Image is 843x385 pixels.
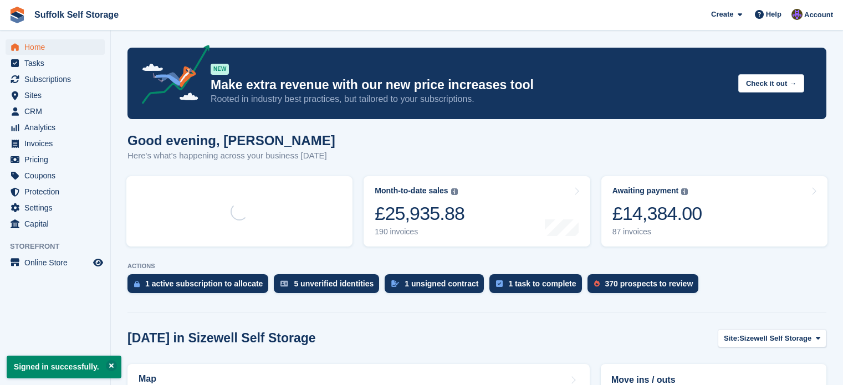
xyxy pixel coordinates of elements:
a: Awaiting payment £14,384.00 87 invoices [601,176,827,247]
img: prospect-51fa495bee0391a8d652442698ab0144808aea92771e9ea1ae160a38d050c398.svg [594,280,600,287]
span: Analytics [24,120,91,135]
p: Here's what's happening across your business [DATE] [127,150,335,162]
a: 1 active subscription to allocate [127,274,274,299]
img: price-adjustments-announcement-icon-8257ccfd72463d97f412b2fc003d46551f7dbcb40ab6d574587a9cd5c0d94... [132,45,210,108]
span: Subscriptions [24,71,91,87]
div: 5 unverified identities [294,279,374,288]
span: Help [766,9,781,20]
h2: [DATE] in Sizewell Self Storage [127,331,316,346]
img: icon-info-grey-7440780725fd019a000dd9b08b2336e03edf1995a4989e88bcd33f0948082b44.svg [451,188,458,195]
a: menu [6,168,105,183]
a: menu [6,200,105,215]
a: menu [6,152,105,167]
img: icon-info-grey-7440780725fd019a000dd9b08b2336e03edf1995a4989e88bcd33f0948082b44.svg [681,188,688,195]
a: menu [6,39,105,55]
span: Pricing [24,152,91,167]
img: contract_signature_icon-13c848040528278c33f63329250d36e43548de30e8caae1d1a13099fd9432cc5.svg [391,280,399,287]
a: 370 prospects to review [587,274,704,299]
span: Storefront [10,241,110,252]
a: menu [6,71,105,87]
div: 1 active subscription to allocate [145,279,263,288]
a: menu [6,55,105,71]
div: NEW [211,64,229,75]
span: CRM [24,104,91,119]
p: Rooted in industry best practices, but tailored to your subscriptions. [211,93,729,105]
a: menu [6,104,105,119]
a: menu [6,255,105,270]
div: 1 unsigned contract [405,279,478,288]
a: 1 task to complete [489,274,587,299]
h1: Good evening, [PERSON_NAME] [127,133,335,148]
div: £14,384.00 [612,202,702,225]
img: stora-icon-8386f47178a22dfd0bd8f6a31ec36ba5ce8667c1dd55bd0f319d3a0aa187defe.svg [9,7,25,23]
div: Awaiting payment [612,186,679,196]
a: menu [6,136,105,151]
img: active_subscription_to_allocate_icon-d502201f5373d7db506a760aba3b589e785aa758c864c3986d89f69b8ff3... [134,280,140,288]
a: menu [6,88,105,103]
span: Site: [724,333,739,344]
a: menu [6,184,105,199]
span: Home [24,39,91,55]
span: Create [711,9,733,20]
div: 190 invoices [375,227,464,237]
div: £25,935.88 [375,202,464,225]
a: 5 unverified identities [274,274,385,299]
span: Settings [24,200,91,215]
div: 1 task to complete [508,279,576,288]
span: Protection [24,184,91,199]
span: Sites [24,88,91,103]
a: Suffolk Self Storage [30,6,123,24]
button: Site: Sizewell Self Storage [718,329,826,347]
p: Signed in successfully. [7,356,121,378]
h2: Map [139,374,156,384]
p: Make extra revenue with our new price increases tool [211,77,729,93]
span: Online Store [24,255,91,270]
img: Emma [791,9,803,20]
button: Check it out → [738,74,804,93]
div: Month-to-date sales [375,186,448,196]
a: menu [6,216,105,232]
span: Invoices [24,136,91,151]
img: verify_identity-adf6edd0f0f0b5bbfe63781bf79b02c33cf7c696d77639b501bdc392416b5a36.svg [280,280,288,287]
span: Sizewell Self Storage [739,333,811,344]
div: 370 prospects to review [605,279,693,288]
a: Preview store [91,256,105,269]
div: 87 invoices [612,227,702,237]
a: Month-to-date sales £25,935.88 190 invoices [364,176,590,247]
p: ACTIONS [127,263,826,270]
a: menu [6,120,105,135]
span: Account [804,9,833,20]
span: Coupons [24,168,91,183]
span: Capital [24,216,91,232]
img: task-75834270c22a3079a89374b754ae025e5fb1db73e45f91037f5363f120a921f8.svg [496,280,503,287]
a: 1 unsigned contract [385,274,489,299]
span: Tasks [24,55,91,71]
